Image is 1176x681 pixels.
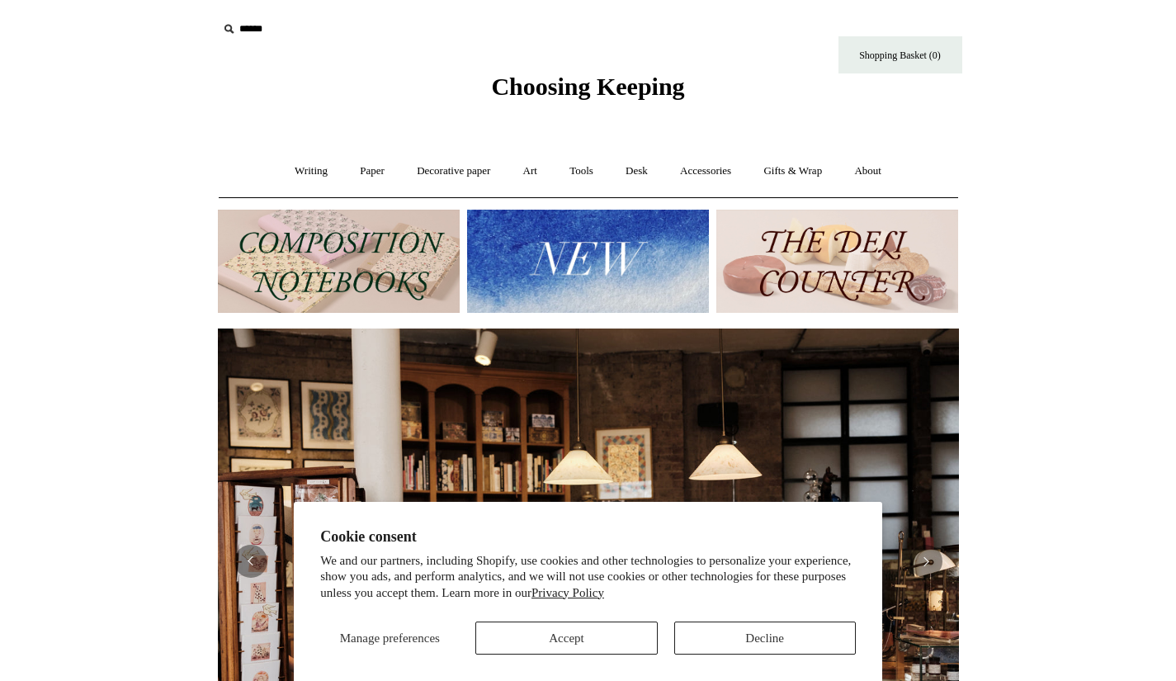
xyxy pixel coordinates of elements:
[611,149,663,193] a: Desk
[320,528,856,546] h2: Cookie consent
[402,149,505,193] a: Decorative paper
[218,210,460,313] img: 202302 Composition ledgers.jpg__PID:69722ee6-fa44-49dd-a067-31375e5d54ec
[320,622,459,655] button: Manage preferences
[234,545,267,578] button: Previous
[320,553,856,602] p: We and our partners, including Shopify, use cookies and other technologies to personalize your ex...
[749,149,837,193] a: Gifts & Wrap
[555,149,608,193] a: Tools
[839,149,896,193] a: About
[716,210,958,313] img: The Deli Counter
[909,545,942,578] button: Next
[340,631,440,645] span: Manage preferences
[475,622,657,655] button: Accept
[838,36,962,73] a: Shopping Basket (0)
[280,149,342,193] a: Writing
[508,149,552,193] a: Art
[531,586,604,599] a: Privacy Policy
[674,622,856,655] button: Decline
[345,149,399,193] a: Paper
[491,73,684,100] span: Choosing Keeping
[665,149,746,193] a: Accessories
[467,210,709,313] img: New.jpg__PID:f73bdf93-380a-4a35-bcfe-7823039498e1
[491,86,684,97] a: Choosing Keeping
